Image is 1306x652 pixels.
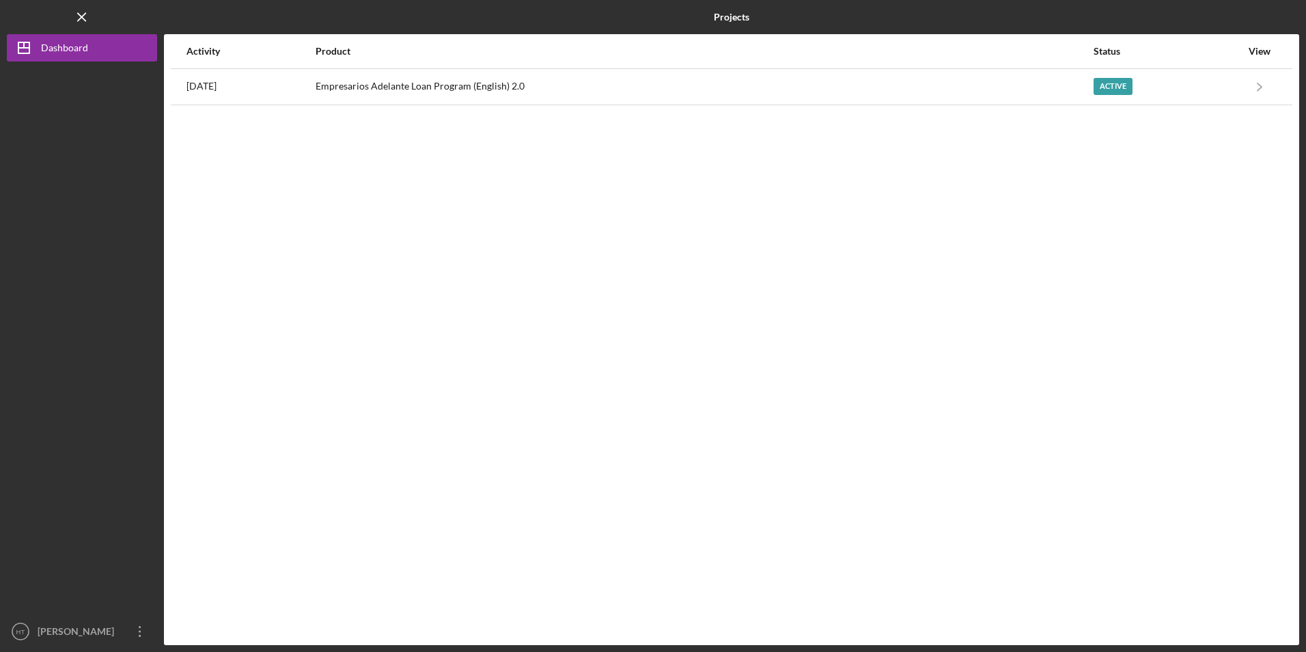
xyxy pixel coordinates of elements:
text: HT [16,628,25,636]
div: [PERSON_NAME] [34,618,123,649]
b: Projects [714,12,749,23]
div: View [1242,46,1277,57]
button: HT[PERSON_NAME] [7,618,157,645]
div: Product [316,46,1092,57]
div: Activity [186,46,314,57]
div: Active [1094,78,1133,95]
div: Dashboard [41,34,88,65]
button: Dashboard [7,34,157,62]
div: Empresarios Adelante Loan Program (English) 2.0 [316,70,1092,104]
div: Status [1094,46,1241,57]
time: 2025-10-03 22:21 [186,81,217,92]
